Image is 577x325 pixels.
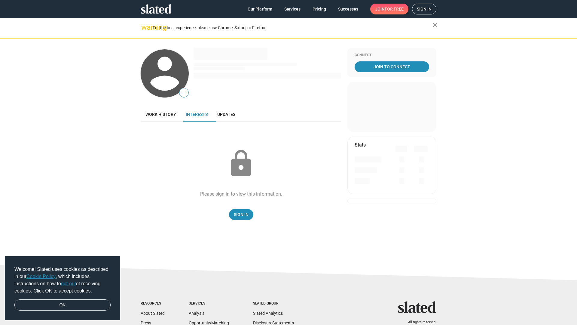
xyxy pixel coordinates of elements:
a: Sign In [229,209,253,220]
div: Please sign in to view this information. [200,191,282,197]
span: for free [385,4,404,14]
span: Updates [217,112,235,117]
a: Cookie Policy [26,274,56,279]
a: Slated Analytics [253,311,283,316]
div: Connect [355,53,429,58]
mat-icon: warning [141,24,148,31]
div: Resources [141,301,165,306]
mat-icon: close [432,21,439,29]
a: Updates [212,107,240,122]
span: Interests [186,112,208,117]
div: Slated Group [253,301,294,306]
span: Work history [145,112,176,117]
a: Pricing [308,4,331,14]
a: Sign in [412,4,436,14]
span: Services [284,4,301,14]
a: opt-out [61,281,76,286]
a: Joinfor free [370,4,408,14]
mat-card-title: Stats [355,142,366,148]
a: Interests [181,107,212,122]
a: Services [279,4,305,14]
div: cookieconsent [5,256,120,320]
div: Services [189,301,229,306]
span: Successes [338,4,358,14]
a: dismiss cookie message [14,299,111,311]
span: Join [375,4,404,14]
span: Our Platform [248,4,272,14]
div: For the best experience, please use Chrome, Safari, or Firefox. [153,24,433,32]
span: Join To Connect [356,61,428,72]
a: Our Platform [243,4,277,14]
a: Successes [333,4,363,14]
span: Welcome! Slated uses cookies as described in our , which includes instructions on how to of recei... [14,266,111,295]
a: Analysis [189,311,204,316]
span: Pricing [313,4,326,14]
span: Sign in [417,4,432,14]
a: Work history [141,107,181,122]
mat-icon: lock [226,149,256,179]
span: Sign In [234,209,249,220]
a: About Slated [141,311,165,316]
a: Join To Connect [355,61,429,72]
span: — [179,89,188,97]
